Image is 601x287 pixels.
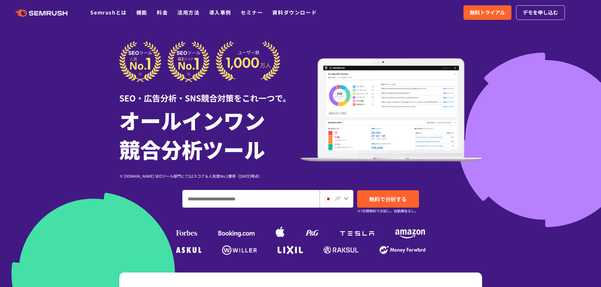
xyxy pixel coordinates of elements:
div: ※ [DOMAIN_NAME] SEOツール部門にてG2スコア＆人気度No.1獲得（[DATE]時点） [119,173,301,179]
a: セミナー [241,9,263,16]
a: 活用方法 [177,9,199,16]
span: デモを申し込む [523,9,558,17]
a: 機能 [136,9,147,16]
h1: オールインワン 競合分析ツール [119,106,301,164]
small: ※7日間無料でお試し。自動課金なし。 [357,208,418,214]
div: SEO・広告分析・SNS競合対策をこれ一つで。 [119,82,301,104]
span: 無料トライアル [470,9,505,17]
a: デモを申し込む [516,5,565,20]
input: ドメイン、キーワードまたはURLを入力してください [183,190,319,207]
a: Semrushとは [90,9,127,16]
a: 導入事例 [209,9,231,16]
a: 無料トライアル [463,5,511,20]
span: 無料で分析する [369,195,407,203]
a: 料金 [157,9,168,16]
a: 資料ダウンロード [272,9,317,16]
span: JP [334,194,340,202]
a: 無料で分析する [357,190,419,208]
